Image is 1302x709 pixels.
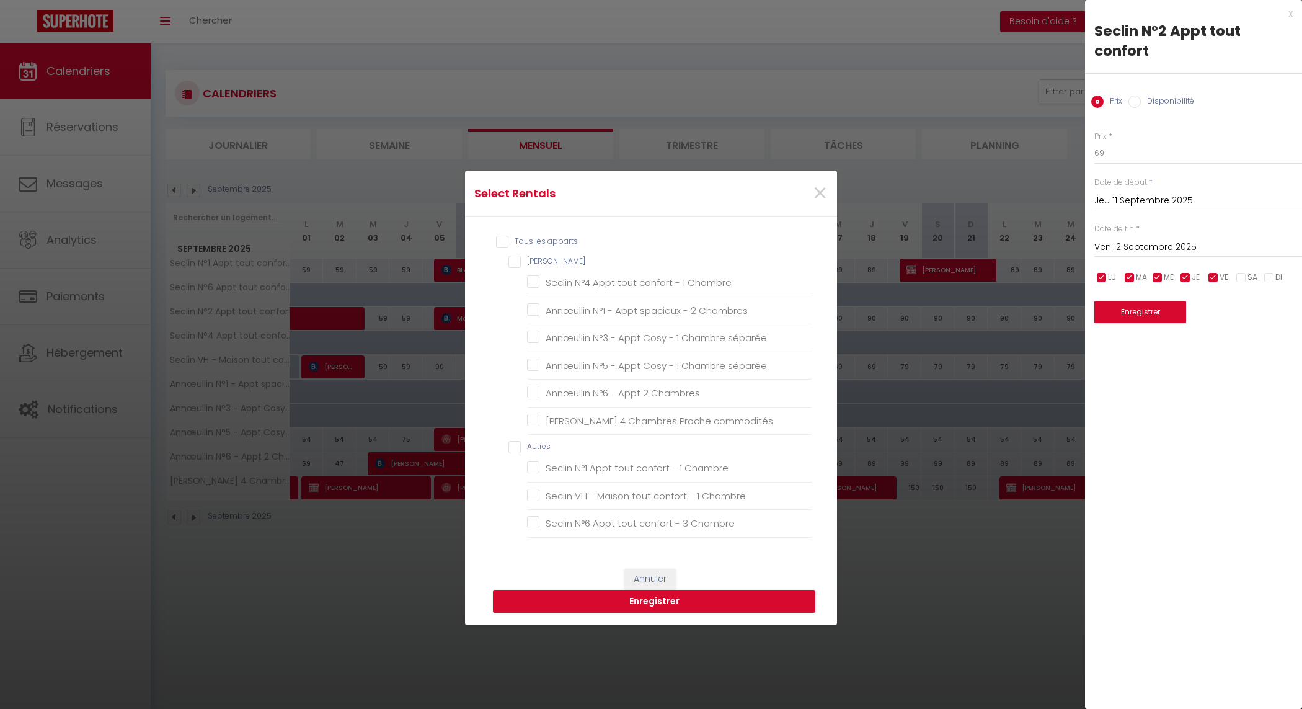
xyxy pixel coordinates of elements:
[1164,272,1174,283] span: ME
[1094,223,1134,235] label: Date de fin
[546,489,746,502] span: Seclin VH - Maison tout confort - 1 Chambre
[10,5,47,42] button: Ouvrir le widget de chat LiveChat
[1108,272,1116,283] span: LU
[1094,301,1186,323] button: Enregistrer
[812,181,828,207] button: Close
[546,414,773,427] span: [PERSON_NAME] 4 Chambres Proche commodités
[1104,96,1122,109] label: Prix
[1094,131,1107,143] label: Prix
[546,304,748,317] span: Annœullin N°1 - Appt spacieux - 2 Chambres
[493,590,815,613] button: Enregistrer
[812,175,828,212] span: ×
[474,185,704,202] h4: Select Rentals
[1094,177,1147,189] label: Date de début
[1136,272,1147,283] span: MA
[1085,6,1293,21] div: x
[1192,272,1200,283] span: JE
[1275,272,1282,283] span: DI
[624,569,676,590] button: Annuler
[1247,272,1257,283] span: SA
[1141,96,1194,109] label: Disponibilité
[546,276,732,289] span: Seclin N°4 Appt tout confort - 1 Chambre
[1220,272,1228,283] span: VE
[1094,21,1293,61] div: Seclin N°2 Appt tout confort
[546,359,767,372] span: Annœullin N°5 - Appt Cosy - 1 Chambre séparée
